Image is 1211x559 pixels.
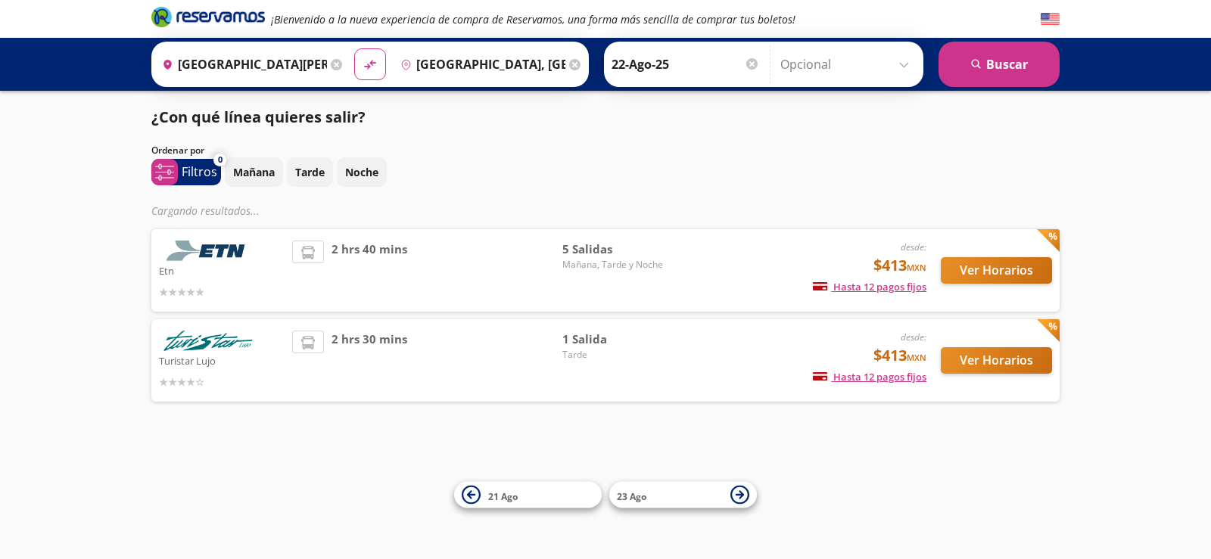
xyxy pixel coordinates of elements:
[612,45,760,83] input: Elegir Fecha
[159,331,257,351] img: Turistar Lujo
[332,241,407,300] span: 2 hrs 40 mins
[907,352,926,363] small: MXN
[941,347,1052,374] button: Ver Horarios
[394,45,565,83] input: Buscar Destino
[901,331,926,343] em: desde:
[287,157,333,187] button: Tarde
[332,331,407,390] span: 2 hrs 30 mins
[1041,10,1060,29] button: English
[813,280,926,293] span: Hasta 12 pagos fijos
[873,254,926,277] span: $413
[454,482,602,508] button: 21 Ago
[156,45,327,83] input: Buscar Origen
[151,5,265,28] i: Brand Logo
[873,344,926,367] span: $413
[562,331,668,348] span: 1 Salida
[345,164,378,180] p: Noche
[780,45,916,83] input: Opcional
[562,241,668,258] span: 5 Salidas
[159,261,285,279] p: Etn
[337,157,387,187] button: Noche
[907,262,926,273] small: MXN
[295,164,325,180] p: Tarde
[151,159,221,185] button: 0Filtros
[813,370,926,384] span: Hasta 12 pagos fijos
[941,257,1052,284] button: Ver Horarios
[182,163,217,181] p: Filtros
[901,241,926,253] em: desde:
[225,157,283,187] button: Mañana
[617,489,646,502] span: 23 Ago
[151,144,204,157] p: Ordenar por
[151,203,260,218] em: Cargando resultados ...
[233,164,275,180] p: Mañana
[609,482,757,508] button: 23 Ago
[562,348,668,362] span: Tarde
[562,258,668,272] span: Mañana, Tarde y Noche
[939,42,1060,87] button: Buscar
[151,5,265,33] a: Brand Logo
[218,154,223,166] span: 0
[151,106,366,129] p: ¿Con qué línea quieres salir?
[271,12,795,26] em: ¡Bienvenido a la nueva experiencia de compra de Reservamos, una forma más sencilla de comprar tus...
[159,351,285,369] p: Turistar Lujo
[488,489,518,502] span: 21 Ago
[159,241,257,261] img: Etn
